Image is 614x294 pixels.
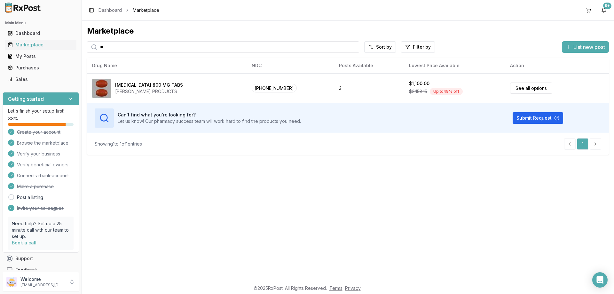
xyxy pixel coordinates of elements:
[3,28,79,38] button: Dashboard
[573,43,605,51] span: List new post
[87,58,247,73] th: Drug Name
[513,112,563,124] button: Submit Request
[329,285,342,291] a: Terms
[6,277,17,287] img: User avatar
[592,272,608,288] div: Open Intercom Messenger
[5,39,76,51] a: Marketplace
[17,140,68,146] span: Browse the marketplace
[3,51,79,61] button: My Posts
[3,63,79,73] button: Purchases
[364,41,396,53] button: Sort by
[87,26,609,36] div: Marketplace
[409,88,427,95] span: $2,158.15
[3,264,79,276] button: Feedback
[5,51,76,62] a: My Posts
[17,183,54,190] span: Make a purchase
[17,194,43,201] a: Post a listing
[247,58,334,73] th: NDC
[98,7,122,13] a: Dashboard
[17,129,60,135] span: Create your account
[3,40,79,50] button: Marketplace
[8,76,74,83] div: Sales
[92,79,111,98] img: Prezista 800 MG TABS
[562,44,609,51] a: List new post
[5,74,76,85] a: Sales
[376,44,392,50] span: Sort by
[8,53,74,60] div: My Posts
[17,151,60,157] span: Verify your business
[15,267,37,273] span: Feedback
[8,115,18,122] span: 88 %
[12,220,70,240] p: Need help? Set up a 25 minute call with our team to set up.
[95,141,142,147] div: Showing 1 to 1 of 1 entries
[334,58,404,73] th: Posts Available
[20,282,65,288] p: [EMAIL_ADDRESS][DOMAIN_NAME]
[409,80,429,87] div: $1,100.00
[3,253,79,264] button: Support
[505,58,609,73] th: Action
[12,240,36,245] a: Book a call
[20,276,65,282] p: Welcome
[5,62,76,74] a: Purchases
[345,285,361,291] a: Privacy
[577,138,588,150] a: 1
[133,7,159,13] span: Marketplace
[599,5,609,15] button: 9+
[17,205,64,211] span: Invite your colleagues
[8,108,74,114] p: Let's finish your setup first!
[413,44,431,50] span: Filter by
[252,84,297,92] span: [PHONE_NUMBER]
[562,41,609,53] button: List new post
[334,73,404,103] td: 3
[603,3,611,9] div: 9+
[5,20,76,26] h2: Main Menu
[8,95,44,103] h3: Getting started
[118,112,301,118] h3: Can't find what you're looking for?
[5,28,76,39] a: Dashboard
[8,30,74,36] div: Dashboard
[3,74,79,84] button: Sales
[8,65,74,71] div: Purchases
[98,7,159,13] nav: breadcrumb
[17,162,68,168] span: Verify beneficial owners
[115,82,183,88] div: [MEDICAL_DATA] 800 MG TABS
[430,88,463,95] div: Up to 49 % off
[3,3,43,13] img: RxPost Logo
[404,58,505,73] th: Lowest Price Available
[564,138,601,150] nav: pagination
[510,83,552,94] a: See all options
[8,42,74,48] div: Marketplace
[17,172,69,179] span: Connect a bank account
[115,88,183,95] div: [PERSON_NAME] PRODUCTS
[401,41,435,53] button: Filter by
[118,118,301,124] p: Let us know! Our pharmacy success team will work hard to find the products you need.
